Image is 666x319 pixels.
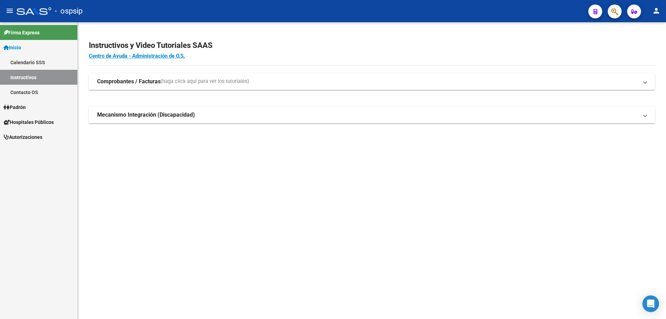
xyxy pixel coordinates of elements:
span: Inicio [3,44,21,51]
span: Autorizaciones [3,133,42,141]
span: Padrón [3,103,26,111]
span: (haga click aquí para ver los tutoriales) [161,78,249,85]
mat-expansion-panel-header: Comprobantes / Facturas(haga click aquí para ver los tutoriales) [89,73,655,90]
a: Centro de Ayuda - Administración de O.S. [89,53,185,59]
mat-icon: menu [6,7,14,15]
span: Firma Express [3,29,40,36]
div: Open Intercom Messenger [642,295,659,312]
strong: Mecanismo Integración (Discapacidad) [97,111,195,119]
mat-expansion-panel-header: Mecanismo Integración (Discapacidad) [89,107,655,123]
h2: Instructivos y Video Tutoriales SAAS [89,39,655,52]
mat-icon: person [652,7,660,15]
strong: Comprobantes / Facturas [97,78,161,85]
span: - ospsip [55,3,83,19]
span: Hospitales Públicos [3,118,54,126]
